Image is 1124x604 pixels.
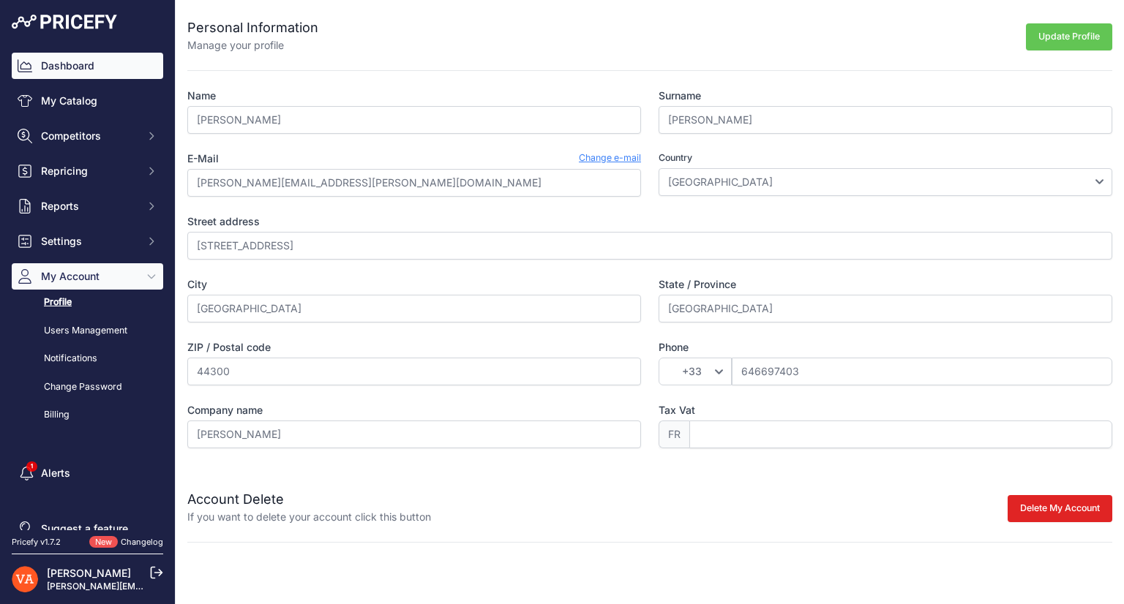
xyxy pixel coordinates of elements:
button: Update Profile [1026,23,1112,50]
button: Repricing [12,158,163,184]
span: Tax Vat [659,404,695,416]
label: E-Mail [187,151,219,166]
span: New [89,536,118,548]
span: Repricing [41,164,137,178]
a: [PERSON_NAME][EMAIL_ADDRESS][PERSON_NAME][DOMAIN_NAME] [47,581,345,592]
label: Surname [659,88,1112,103]
a: Change e-mail [579,151,641,166]
label: City [187,277,641,292]
p: Manage your profile [187,38,318,53]
label: Phone [659,340,1112,355]
h2: Account Delete [187,489,431,510]
span: Settings [41,234,137,249]
label: Company name [187,403,641,418]
a: Alerts [12,460,163,486]
span: FR [659,420,689,448]
img: Pricefy Logo [12,15,117,29]
p: If you want to delete your account click this button [187,510,431,524]
a: [PERSON_NAME] [47,567,131,579]
label: Name [187,88,641,103]
a: Users Management [12,318,163,344]
a: Dashboard [12,53,163,79]
span: Competitors [41,129,137,143]
button: My Account [12,263,163,290]
a: Profile [12,290,163,315]
div: Pricefy v1.7.2 [12,536,61,548]
label: ZIP / Postal code [187,340,641,355]
a: Changelog [121,537,163,547]
a: My Catalog [12,88,163,114]
label: State / Province [659,277,1112,292]
a: Billing [12,402,163,428]
h2: Personal Information [187,18,318,38]
label: Street address [187,214,1112,229]
a: Change Password [12,374,163,400]
label: Country [659,151,1112,165]
a: Suggest a feature [12,516,163,542]
button: Reports [12,193,163,219]
button: Delete My Account [1008,495,1112,522]
button: Settings [12,228,163,254]
nav: Sidebar [12,53,163,542]
button: Competitors [12,123,163,149]
a: Notifications [12,346,163,371]
span: Reports [41,199,137,214]
span: My Account [41,269,137,284]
